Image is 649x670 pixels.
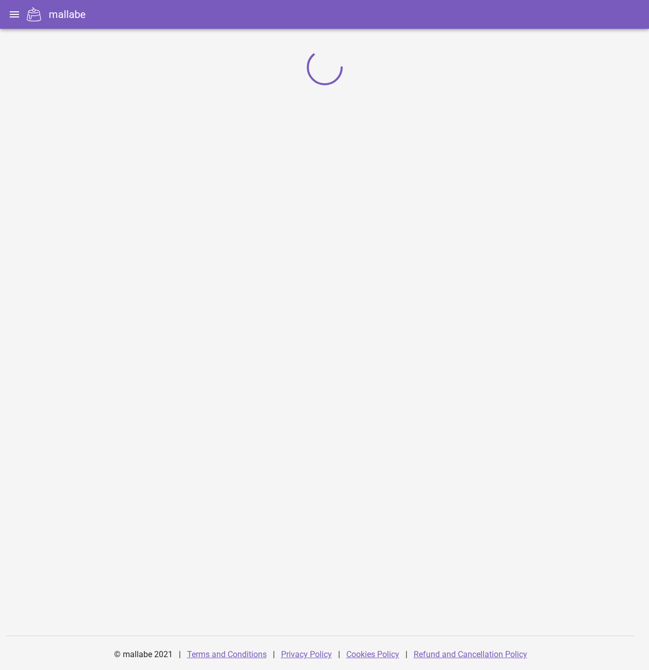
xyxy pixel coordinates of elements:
div: | [338,642,340,667]
a: Refund and Cancellation Policy [414,649,527,659]
a: Cookies Policy [346,649,399,659]
div: mallabe [49,7,86,22]
div: © mallabe 2021 [108,642,179,667]
div: | [179,642,181,667]
div: | [405,642,407,667]
div: | [273,642,275,667]
a: Terms and Conditions [187,649,267,659]
a: Privacy Policy [281,649,332,659]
